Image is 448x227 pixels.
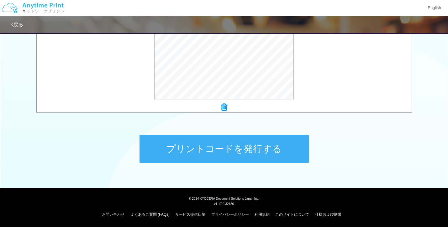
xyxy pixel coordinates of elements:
button: プリントコードを発行する [140,135,309,163]
a: 戻る [11,22,23,27]
span: v1.17.0.32136 [214,202,234,206]
a: 仕様および制限 [315,212,341,217]
a: お問い合わせ [102,212,124,217]
a: 利用規約 [255,212,270,217]
a: プライバシーポリシー [211,212,249,217]
a: このサイトについて [275,212,309,217]
a: サービス提供店舗 [175,212,205,217]
span: © 2024 KYOCERA Document Solutions Japan Inc. [189,196,259,200]
a: よくあるご質問 (FAQs) [130,212,170,217]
